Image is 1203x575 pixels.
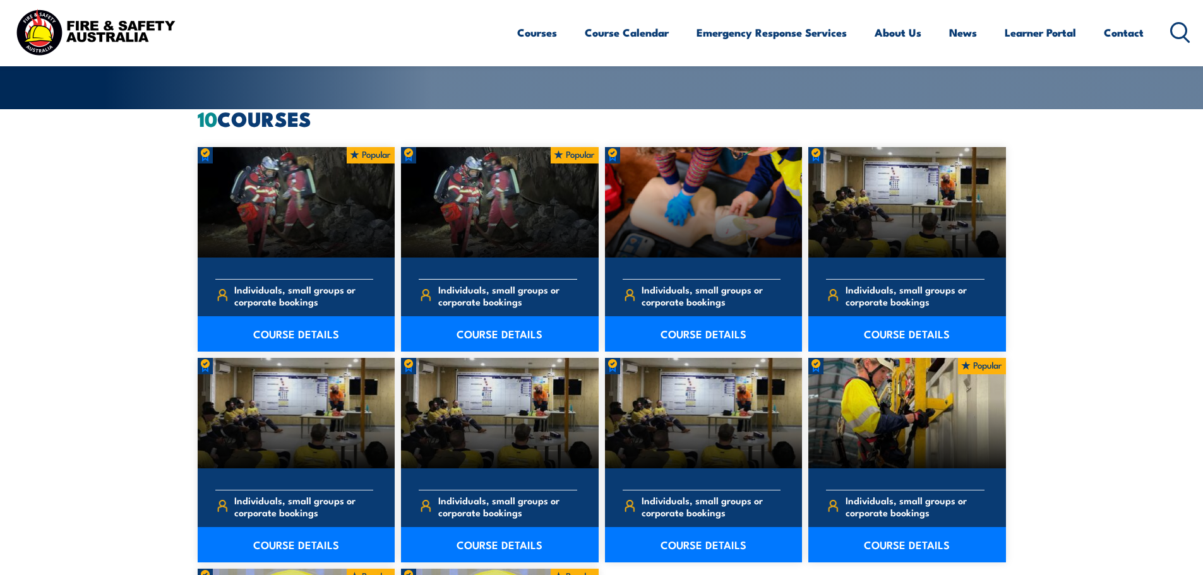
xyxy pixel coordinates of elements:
[517,16,557,49] a: Courses
[605,527,803,562] a: COURSE DETAILS
[1005,16,1076,49] a: Learner Portal
[846,494,985,518] span: Individuals, small groups or corporate bookings
[234,283,373,307] span: Individuals, small groups or corporate bookings
[697,16,847,49] a: Emergency Response Services
[808,527,1006,562] a: COURSE DETAILS
[875,16,921,49] a: About Us
[234,494,373,518] span: Individuals, small groups or corporate bookings
[585,16,669,49] a: Course Calendar
[438,283,577,307] span: Individuals, small groups or corporate bookings
[198,109,1006,127] h2: COURSES
[401,316,599,352] a: COURSE DETAILS
[808,316,1006,352] a: COURSE DETAILS
[438,494,577,518] span: Individuals, small groups or corporate bookings
[605,316,803,352] a: COURSE DETAILS
[949,16,977,49] a: News
[1104,16,1144,49] a: Contact
[198,316,395,352] a: COURSE DETAILS
[642,494,781,518] span: Individuals, small groups or corporate bookings
[642,283,781,307] span: Individuals, small groups or corporate bookings
[198,102,217,134] strong: 10
[846,283,985,307] span: Individuals, small groups or corporate bookings
[401,527,599,562] a: COURSE DETAILS
[198,527,395,562] a: COURSE DETAILS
